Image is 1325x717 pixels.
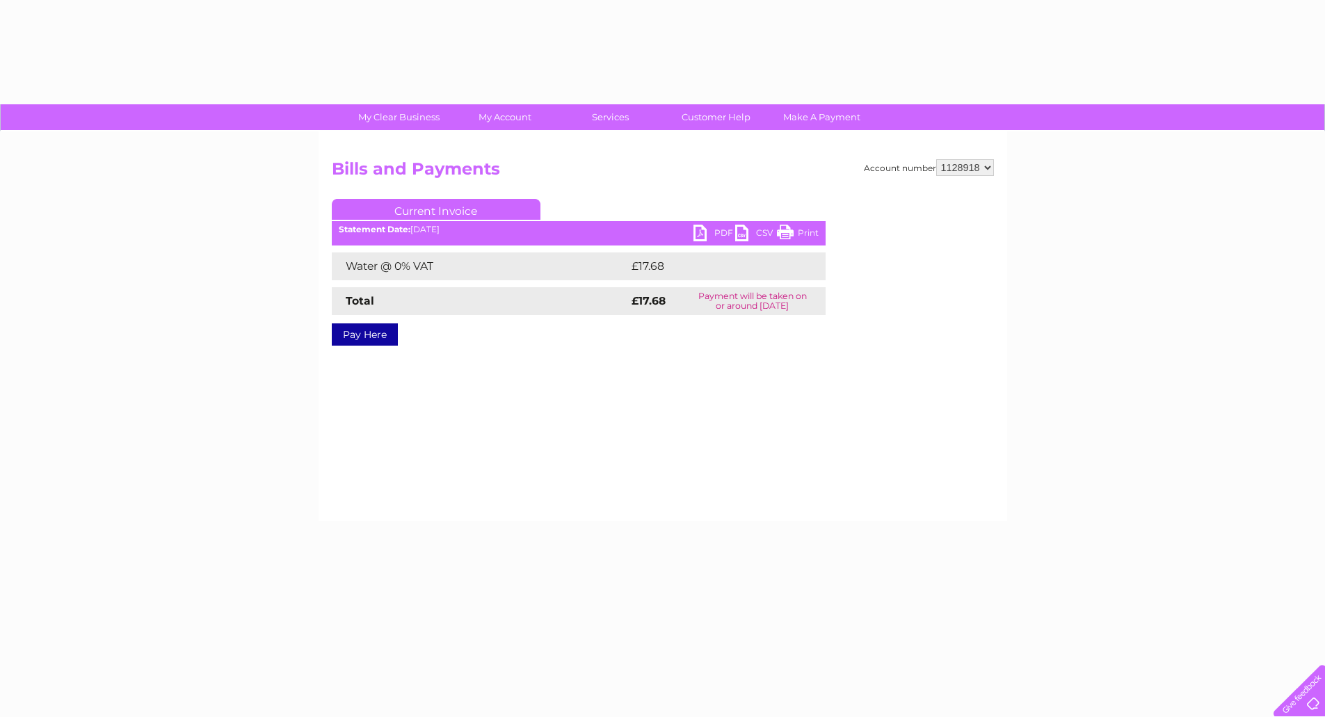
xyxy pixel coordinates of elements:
strong: Total [346,294,374,307]
a: PDF [693,225,735,245]
td: Payment will be taken on or around [DATE] [680,287,826,315]
a: CSV [735,225,777,245]
h2: Bills and Payments [332,159,994,186]
div: [DATE] [332,225,826,234]
a: Current Invoice [332,199,540,220]
a: Print [777,225,819,245]
td: Water @ 0% VAT [332,252,628,280]
a: Services [553,104,668,130]
a: My Clear Business [342,104,456,130]
div: Account number [864,159,994,176]
a: Customer Help [659,104,773,130]
td: £17.68 [628,252,796,280]
b: Statement Date: [339,224,410,234]
a: My Account [447,104,562,130]
strong: £17.68 [632,294,666,307]
a: Pay Here [332,323,398,346]
a: Make A Payment [764,104,879,130]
